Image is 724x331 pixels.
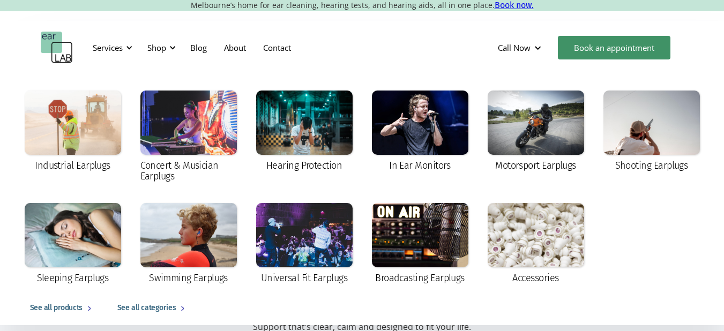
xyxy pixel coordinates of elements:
a: Motorsport Earplugs [482,85,589,178]
a: Sleeping Earplugs [19,198,126,291]
div: Accessories [512,273,558,283]
a: Book an appointment [558,36,670,59]
a: Contact [255,32,300,63]
div: Concert & Musician Earplugs [140,160,237,182]
div: In Ear Monitors [389,160,451,171]
a: See all categories [107,291,200,325]
a: Shooting Earplugs [598,85,705,178]
a: Industrial Earplugs [19,85,126,178]
div: Call Now [498,42,531,53]
div: Sleeping Earplugs [37,273,109,283]
a: Broadcasting Earplugs [367,198,474,291]
div: Motorsport Earplugs [495,160,576,171]
div: Shop [147,42,166,53]
a: See all products [19,291,107,325]
div: Call Now [489,32,553,64]
div: See all categories [117,302,176,314]
a: Concert & Musician Earplugs [135,85,242,189]
a: Accessories [482,198,589,291]
div: Shop [141,32,179,64]
div: Swimming Earplugs [149,273,228,283]
a: Blog [182,32,215,63]
div: Services [93,42,123,53]
div: See all products [30,302,83,314]
a: Universal Fit Earplugs [251,198,358,291]
a: home [41,32,73,64]
div: Shooting Earplugs [615,160,688,171]
div: Broadcasting Earplugs [375,273,465,283]
a: In Ear Monitors [367,85,474,178]
div: Hearing Protection [266,160,342,171]
div: Services [86,32,136,64]
a: Hearing Protection [251,85,358,178]
div: Industrial Earplugs [35,160,110,171]
div: Universal Fit Earplugs [261,273,347,283]
a: About [215,32,255,63]
a: Swimming Earplugs [135,198,242,291]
